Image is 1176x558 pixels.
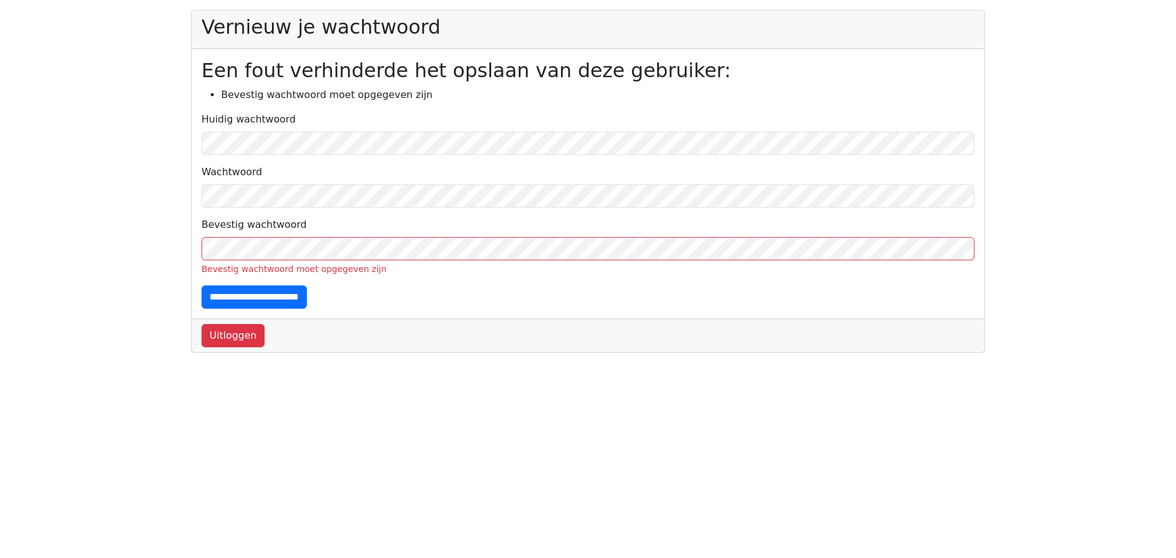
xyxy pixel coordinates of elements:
h2: Een fout verhinderde het opslaan van deze gebruiker: [202,59,974,82]
label: Huidig wachtwoord [202,112,296,127]
label: Bevestig wachtwoord [202,217,307,232]
a: Uitloggen [202,324,265,347]
label: Wachtwoord [202,165,262,179]
div: Bevestig wachtwoord moet opgegeven zijn [202,263,974,276]
li: Bevestig wachtwoord moet opgegeven zijn [221,88,974,102]
h2: Vernieuw je wachtwoord [202,15,974,39]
